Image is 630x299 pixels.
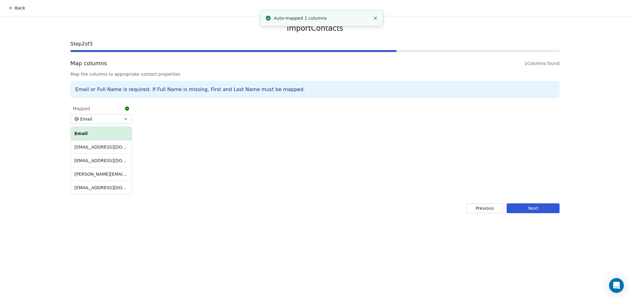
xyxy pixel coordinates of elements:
td: [EMAIL_ADDRESS][DOMAIN_NAME] [71,154,132,167]
button: Back [5,2,29,14]
span: Map columns [70,59,107,67]
div: Email or Full Name is required. If Full Name is missing, First and Last Name must be mapped. [70,81,560,98]
td: [PERSON_NAME][EMAIL_ADDRESS][PERSON_NAME][DOMAIN_NAME] [71,167,132,181]
span: Email [80,116,92,122]
span: 1 Columns found [524,60,560,66]
span: Step 2 of 3 [70,40,560,48]
td: [EMAIL_ADDRESS][DOMAIN_NAME] [71,140,132,154]
span: Import Contacts [287,24,343,33]
div: Auto-mapped 1 columns [274,15,370,22]
span: Mapped [73,106,90,112]
span: Map the columns to appropriate contact properties [70,71,560,77]
td: [EMAIL_ADDRESS][DOMAIN_NAME] [71,181,132,194]
th: Email [71,127,132,140]
div: Open Intercom Messenger [609,278,624,293]
button: Next [507,203,560,213]
button: Close toast [371,14,379,22]
button: Previous [466,203,503,213]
